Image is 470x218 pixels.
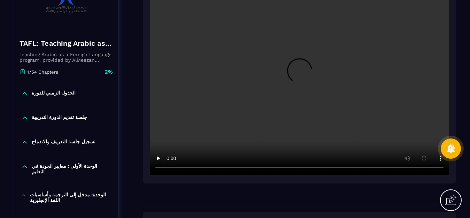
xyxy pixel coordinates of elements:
[32,139,95,146] p: تسجيل جلسة التعريف والاندماج
[32,114,87,121] p: جلسة تقديم الدورة التدريبية
[20,38,113,48] h4: TAFL: Teaching Arabic as a Foreign Language program
[30,192,111,203] p: الوحدة: مدخل إلى الترجمة وأساسيات اللغة الإنجليزية
[32,163,111,174] p: الوحدة الأولى : معايير الجودة في التعليم
[20,52,113,63] p: Teaching Arabic as a Foreign Language program, provided by AlMeezan Academy in the [GEOGRAPHIC_DATA]
[32,90,76,97] p: الجدول الزمني للدورة
[105,68,113,76] p: 2%
[28,69,58,75] p: 1/54 Chapters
